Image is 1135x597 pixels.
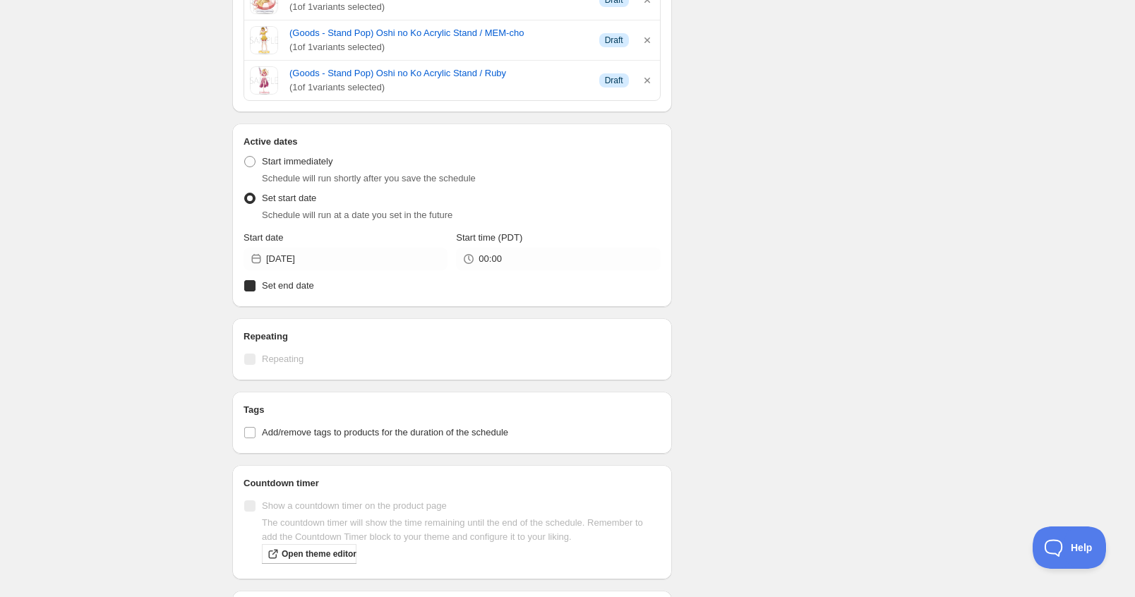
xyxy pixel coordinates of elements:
span: Start immediately [262,156,332,167]
h2: Repeating [244,330,661,344]
span: Set start date [262,193,316,203]
span: Add/remove tags to products for the duration of the schedule [262,427,508,438]
span: Repeating [262,354,304,364]
span: Set end date [262,280,314,291]
p: The countdown timer will show the time remaining until the end of the schedule. Remember to add t... [262,516,661,544]
span: Start date [244,232,283,243]
a: Open theme editor [262,544,356,564]
h2: Tags [244,403,661,417]
span: Start time (PDT) [456,232,522,243]
span: Draft [605,75,623,86]
a: (Goods - Stand Pop) Oshi no Ko Acrylic Stand / MEM-cho [289,26,588,40]
h2: Countdown timer [244,476,661,490]
span: Schedule will run shortly after you save the schedule [262,173,476,183]
span: Schedule will run at a date you set in the future [262,210,452,220]
iframe: Toggle Customer Support [1033,526,1107,569]
span: ( 1 of 1 variants selected) [289,40,588,54]
span: ( 1 of 1 variants selected) [289,80,588,95]
h2: Active dates [244,135,661,149]
span: Open theme editor [282,548,356,560]
a: (Goods - Stand Pop) Oshi no Ko Acrylic Stand / Ruby [289,66,588,80]
span: Draft [605,35,623,46]
span: Show a countdown timer on the product page [262,500,447,511]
